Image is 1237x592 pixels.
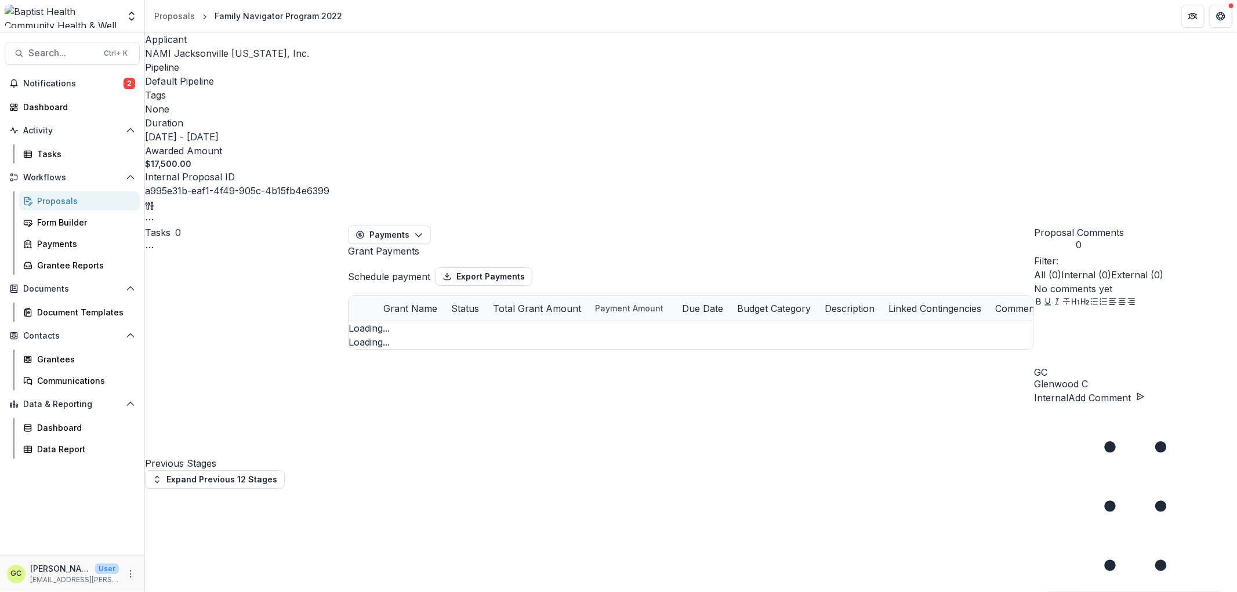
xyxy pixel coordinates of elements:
[988,296,1049,321] div: Comments
[1034,254,1237,268] p: Filter:
[145,74,214,88] p: Default Pipeline
[37,216,130,228] div: Form Builder
[1034,269,1061,281] span: All ( 0 )
[1090,296,1099,310] button: Bullet List
[1043,296,1053,310] button: Underline
[145,144,222,158] p: Awarded Amount
[124,5,140,28] button: Open entity switcher
[145,470,285,489] button: Expand Previous 12 Stages
[101,47,130,60] div: Ctrl + K
[882,296,988,321] div: Linked Contingencies
[1108,296,1118,310] button: Align Left
[37,422,130,434] div: Dashboard
[19,303,140,322] a: Document Templates
[376,296,444,321] div: Grant Name
[30,575,119,585] p: [EMAIL_ADDRESS][PERSON_NAME][DOMAIN_NAME]
[348,270,430,284] button: Schedule payment
[5,279,140,298] button: Open Documents
[1111,269,1163,281] span: External ( 0 )
[1099,296,1108,310] button: Ordered List
[37,306,130,318] div: Document Templates
[730,296,818,321] div: Budget Category
[145,226,171,239] h3: Tasks
[19,256,140,275] a: Grantee Reports
[145,170,235,184] p: Internal Proposal ID
[19,191,140,210] a: Proposals
[730,302,818,315] div: Budget Category
[988,302,1049,315] div: Comments
[588,302,670,314] div: Payment Amount
[145,32,187,46] p: Applicant
[37,375,130,387] div: Communications
[23,331,121,341] span: Contacts
[145,239,154,253] button: Toggle View Cancelled Tasks
[124,567,137,581] button: More
[369,230,409,240] span: Payments
[19,144,140,164] a: Tasks
[486,302,588,315] div: Total Grant Amount
[5,326,140,345] button: Open Contacts
[5,97,140,117] a: Dashboard
[145,116,183,130] p: Duration
[1080,296,1090,310] button: Heading 2
[1118,296,1127,310] button: Align Center
[23,173,121,183] span: Workflows
[5,121,140,140] button: Open Activity
[145,158,191,170] p: $17,500.00
[818,296,882,321] div: Description
[882,302,988,315] div: Linked Contingencies
[19,440,140,459] a: Data Report
[348,226,431,244] button: Payments
[28,48,97,59] span: Search...
[19,371,140,390] a: Communications
[1034,391,1068,405] button: Internal
[215,10,342,22] div: Family Navigator Program 2022
[1068,391,1145,405] button: Add Comment
[145,130,219,144] p: [DATE] - [DATE]
[37,443,130,455] div: Data Report
[154,10,195,22] div: Proposals
[818,302,882,315] div: Description
[175,227,181,238] span: 0
[23,399,121,409] span: Data & Reporting
[145,88,166,102] p: Tags
[23,101,130,113] div: Dashboard
[5,5,119,28] img: Baptist Health Community Health & Well Being logo
[19,350,140,369] a: Grantees
[5,74,140,93] button: Notifications2
[444,302,486,315] div: Status
[588,296,675,321] div: Payment Amount
[1034,226,1124,250] button: Proposal Comments
[1034,239,1124,250] span: 0
[145,48,309,59] a: NAMI Jacksonville [US_STATE], Inc.
[1127,296,1136,310] button: Align Right
[486,296,588,321] div: Total Grant Amount
[1209,5,1232,28] button: Get Help
[5,395,140,413] button: Open Data & Reporting
[23,126,121,136] span: Activity
[30,562,90,575] p: [PERSON_NAME]
[19,418,140,437] a: Dashboard
[145,184,329,198] p: a995e31b-eaf1-4f49-905c-4b15fb4e6399
[23,284,121,294] span: Documents
[19,234,140,253] a: Payments
[349,335,1033,349] div: Loading...
[1034,377,1237,391] p: Glenwood C
[124,78,135,89] span: 2
[349,322,390,334] span: Loading...
[37,148,130,160] div: Tasks
[1071,296,1080,310] button: Heading 1
[444,296,486,321] div: Status
[376,302,444,315] div: Grant Name
[5,168,140,187] button: Open Workflows
[11,570,22,578] div: Glenwood Charles
[1181,5,1205,28] button: Partners
[1053,296,1062,310] button: Italicize
[1061,269,1111,281] span: Internal ( 0 )
[37,195,130,207] div: Proposals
